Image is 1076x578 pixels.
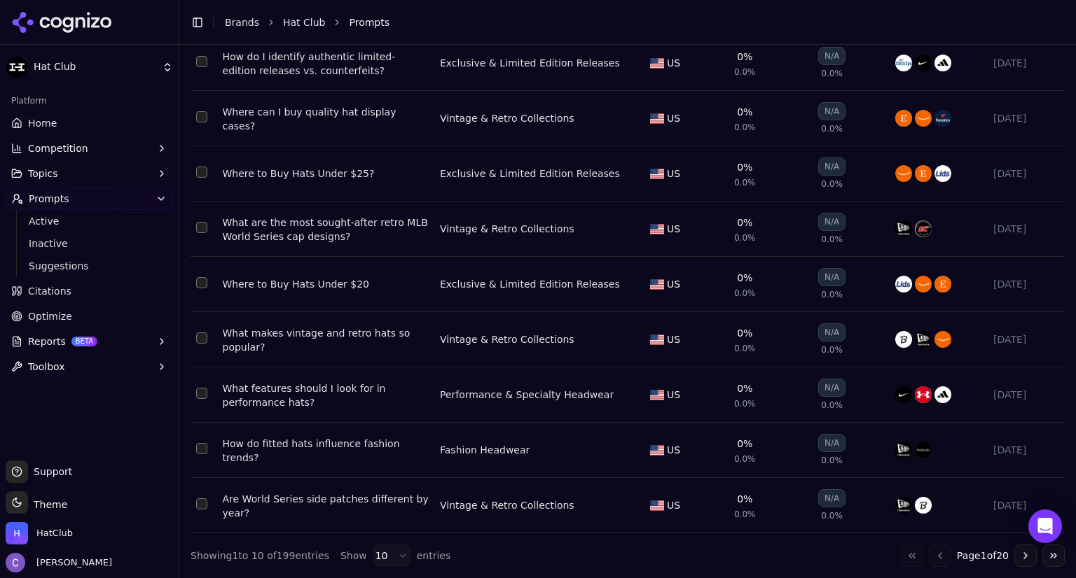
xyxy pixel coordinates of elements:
span: Hat Club [34,61,156,73]
span: 0.0% [734,288,756,299]
span: US [667,167,680,181]
img: under armour [915,386,932,403]
img: amazon [895,165,912,182]
div: N/A [818,323,846,341]
span: Competition [28,141,88,155]
span: 0.0% [734,122,756,133]
span: Show [340,549,367,563]
img: new era [895,220,912,237]
img: adidas [934,55,951,71]
div: [DATE] [993,167,1059,181]
div: N/A [818,434,846,452]
button: Select row 192 [196,111,207,122]
img: HatClub [6,522,28,544]
div: 0% [737,492,752,506]
img: US flag [650,169,664,179]
div: N/A [818,102,846,120]
span: US [667,222,680,236]
button: Select row 197 [196,388,207,399]
span: 0.0% [821,123,843,134]
span: US [667,277,680,291]
div: 0% [737,381,752,395]
div: Where to Buy Hats Under $25? [223,167,429,181]
span: 0.0% [821,178,843,190]
span: Toolbox [28,360,65,374]
button: Select row 194 [196,222,207,233]
span: 0.0% [734,343,756,354]
a: Vintage & Retro Collections [440,222,574,236]
div: How do I identify authentic limited-edition releases vs. counterfeits? [223,50,429,78]
span: BETA [71,337,97,346]
div: Platform [6,90,173,112]
img: mlb shop [915,497,932,514]
a: Hat Club [283,15,325,29]
img: fanatics [934,110,951,127]
img: mitchell & ness [915,442,932,458]
span: Prompts [29,192,69,206]
button: Select row 191 [196,56,207,67]
span: US [667,111,680,125]
div: 0% [737,50,752,64]
div: Exclusive & Limited Edition Releases [440,277,620,291]
span: 0.0% [821,68,843,79]
img: US flag [650,58,664,69]
nav: breadcrumb [225,15,1037,29]
span: 0.0% [821,234,843,245]
img: new era [895,442,912,458]
div: 0% [737,216,752,230]
div: Where can I buy quality hat display cases? [223,105,429,133]
a: What are the most sought-after retro MLB World Series cap designs? [223,216,429,244]
span: Inactive [29,237,151,251]
a: Citations [6,280,173,302]
img: US flag [650,113,664,124]
span: Active [29,214,151,228]
div: Are World Series side patches different by year? [223,492,429,520]
span: US [667,443,680,457]
div: Showing 1 to 10 of 199 entries [191,549,329,563]
img: nike [895,386,912,403]
a: Where to Buy Hats Under $20 [223,277,429,291]
span: 0.0% [734,509,756,520]
div: [DATE] [993,56,1059,70]
span: Suggestions [29,259,151,273]
div: [DATE] [993,111,1059,125]
img: stockx [895,55,912,71]
a: Fashion Headwear [440,443,530,457]
span: 0.0% [734,177,756,188]
img: cap city [915,220,932,237]
button: Select row 199 [196,498,207,509]
img: Chris Hayes [6,553,25,572]
div: Exclusive & Limited Edition Releases [440,56,620,70]
div: N/A [818,213,846,231]
img: lids [895,276,912,292]
div: 0% [737,160,752,174]
img: nike [915,55,932,71]
span: 0.0% [821,344,843,355]
button: Select row 196 [196,332,207,344]
div: [DATE] [993,443,1059,457]
a: What makes vintage and retro hats so popular? [223,326,429,354]
img: US flag [650,334,664,345]
div: [DATE] [993,498,1059,512]
div: N/A [818,268,846,286]
div: Open Intercom Messenger [1028,509,1062,543]
a: Performance & Specialty Headwear [440,388,614,402]
img: new era [895,497,912,514]
img: Hat Club [6,56,28,78]
span: Support [28,465,72,479]
a: How do fitted hats influence fashion trends? [223,437,429,465]
span: Reports [28,334,66,348]
a: Vintage & Retro Collections [440,498,574,512]
span: Page 1 of 20 [957,549,1009,563]
span: Optimize [28,309,72,323]
a: What features should I look for in performance hats? [223,381,429,409]
span: US [667,498,680,512]
a: Exclusive & Limited Edition Releases [440,167,620,181]
img: etsy [915,165,932,182]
